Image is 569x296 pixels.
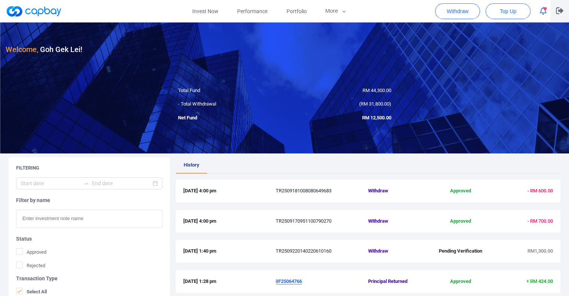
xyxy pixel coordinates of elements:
span: Top Up [500,7,516,15]
button: Top Up [486,3,530,19]
u: iIF25064766 [276,278,302,284]
span: Welcome, [6,45,38,54]
span: - RM 600.00 [527,188,553,193]
span: Portfolio [286,7,306,15]
input: Enter investment note name [16,210,162,228]
span: [DATE] 4:00 pm [183,187,276,195]
span: TR2509220140220610160 [276,247,368,255]
h5: Status [16,235,162,242]
h3: Goh Gek Lei ! [6,43,82,55]
span: Approved [430,217,492,225]
span: [DATE] 4:00 pm [183,217,276,225]
span: to [83,180,89,186]
input: Start date [21,179,80,187]
button: Withdraw [435,3,480,19]
span: + RM 424.00 [526,278,553,284]
span: Select All [16,288,47,295]
span: Withdraw [368,187,430,195]
span: Approved [16,248,46,256]
span: [DATE] 1:40 pm [183,247,276,255]
div: Total Fund [172,87,285,95]
span: Performance [237,7,267,15]
h5: Transaction Type [16,275,162,282]
span: Rejected [16,262,45,269]
span: TR2509181008080649683 [276,187,368,195]
span: [DATE] 1:28 pm [183,278,276,286]
span: RM 12,500.00 [362,115,391,120]
input: End date [92,179,152,187]
div: - Total Withdrawal [172,100,285,108]
span: Withdraw [368,217,430,225]
span: History [184,162,199,168]
span: Pending Verification [430,247,492,255]
span: - RM 700.00 [527,218,553,224]
span: Approved [430,187,492,195]
h5: Filtering [16,165,39,171]
div: ( ) [285,100,397,108]
h5: Filter by name [16,197,162,204]
span: RM 31,800.00 [361,101,389,107]
span: TR2509170951100790270 [276,217,368,225]
span: swap-right [83,180,89,186]
span: RM1,300.00 [527,248,553,254]
div: Net Fund [172,114,285,122]
span: Approved [430,278,492,286]
span: RM 44,300.00 [362,88,391,93]
span: Principal Returned [368,278,430,286]
span: Withdraw [368,247,430,255]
